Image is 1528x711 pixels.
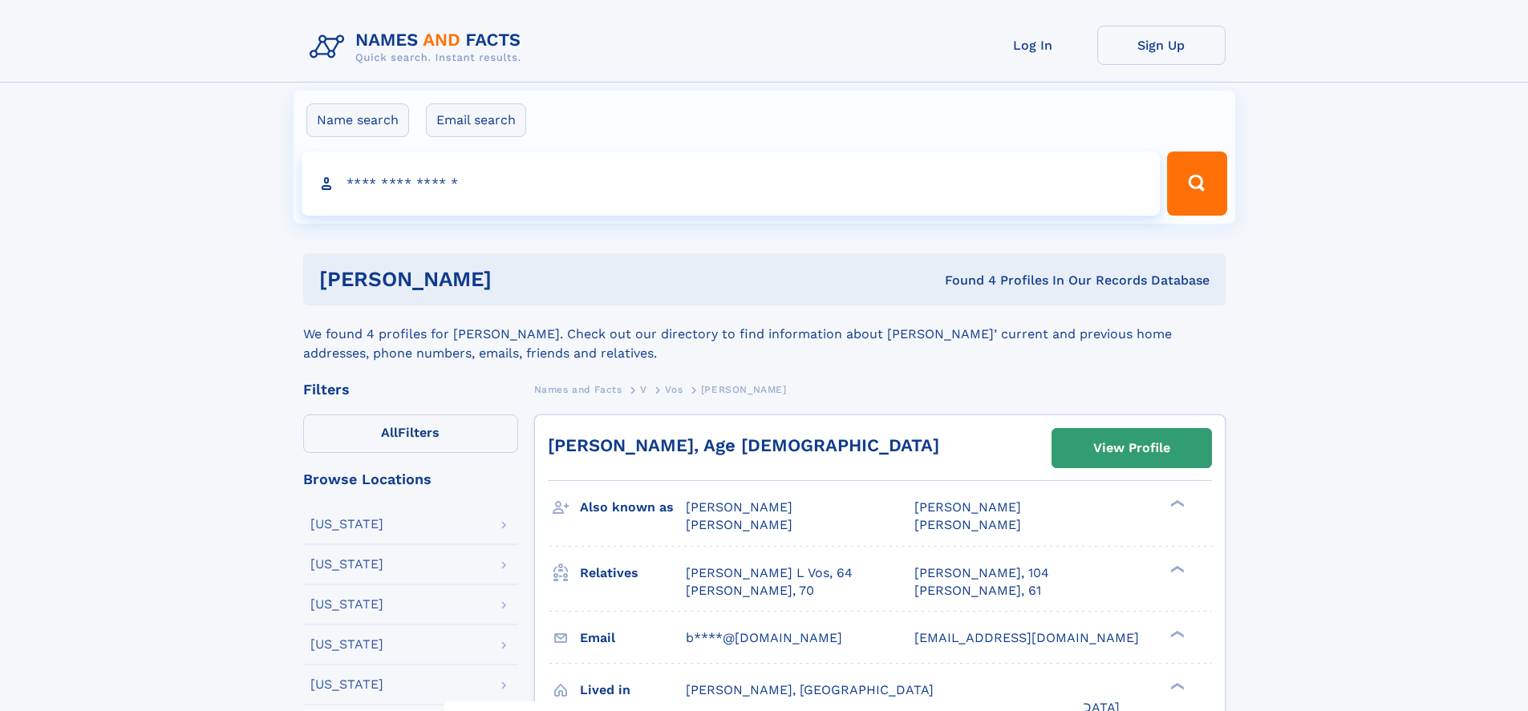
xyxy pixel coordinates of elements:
h3: Relatives [580,560,686,587]
div: ❯ [1166,499,1186,509]
a: Names and Facts [534,379,622,399]
h3: Lived in [580,677,686,704]
div: We found 4 profiles for [PERSON_NAME]. Check out our directory to find information about [PERSON_... [303,305,1226,363]
span: [EMAIL_ADDRESS][DOMAIN_NAME] [914,630,1139,645]
label: Email search [426,103,526,137]
a: [PERSON_NAME], 70 [686,582,814,600]
div: ❯ [1166,628,1186,639]
h1: [PERSON_NAME] [319,269,719,289]
a: V [640,379,647,399]
span: All [381,425,398,440]
div: [US_STATE] [310,598,383,611]
div: Found 4 Profiles In Our Records Database [718,272,1210,289]
span: [PERSON_NAME] [701,384,787,395]
span: [PERSON_NAME] [686,517,792,532]
div: Filters [303,382,518,397]
a: Sign Up [1097,26,1226,65]
a: [PERSON_NAME], 61 [914,582,1041,600]
label: Name search [306,103,409,137]
a: View Profile [1052,429,1211,467]
div: Browse Locations [303,472,518,487]
a: [PERSON_NAME] L Vos, 64 [686,564,853,582]
div: [US_STATE] [310,638,383,651]
div: ❯ [1166,681,1186,691]
span: [PERSON_NAME] [914,499,1021,515]
span: V [640,384,647,395]
label: Filters [303,414,518,453]
span: [PERSON_NAME] [914,517,1021,532]
div: [US_STATE] [310,678,383,691]
a: Vos [665,379,683,399]
a: [PERSON_NAME], Age [DEMOGRAPHIC_DATA] [548,435,939,455]
a: [PERSON_NAME], 104 [914,564,1049,582]
a: Log In [969,26,1097,65]
div: [US_STATE] [310,558,383,571]
h3: Also known as [580,494,686,521]
img: Logo Names and Facts [303,26,534,69]
div: [US_STATE] [310,518,383,531]
h3: Email [580,624,686,652]
span: [PERSON_NAME], [GEOGRAPHIC_DATA] [686,682,934,697]
input: search input [302,151,1161,216]
div: View Profile [1093,430,1170,467]
span: [PERSON_NAME] [686,499,792,515]
div: ❯ [1166,564,1186,574]
span: Vos [665,384,683,395]
button: Search Button [1167,151,1226,216]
